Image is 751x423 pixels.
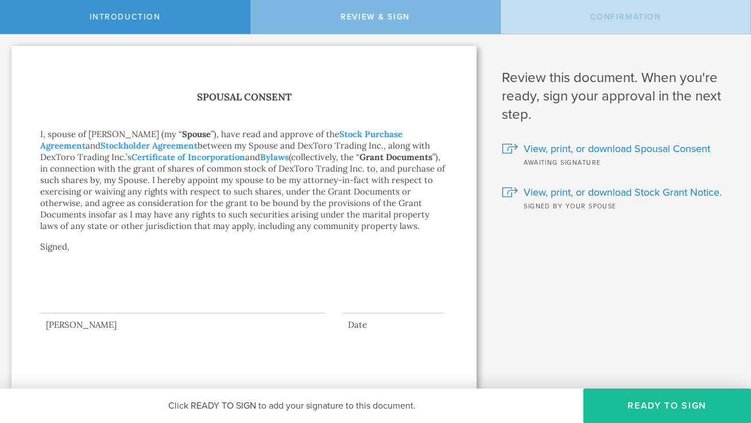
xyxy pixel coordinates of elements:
div: [PERSON_NAME] [40,319,326,331]
button: Ready to Sign [583,389,751,423]
div: Awaiting signature [502,156,734,168]
iframe: Chat Widget [694,333,751,389]
strong: Spouse [182,129,211,139]
span: Introduction [90,12,161,22]
span: Click READY TO SIGN to add your signature to this document. [168,400,416,412]
a: Certificate of Incorporation [131,152,245,162]
a: Stockholder Agreement [100,140,198,151]
div: Date [342,319,444,331]
a: Stock Purchase Agreement [40,129,402,151]
span: View, print, or download Stock Grant Notice. [524,185,722,200]
span: Confirmation [590,12,661,22]
h1: Spousal Consent [40,89,448,106]
span: Review & Sign [340,12,410,22]
div: Signed by your spouse [502,200,734,211]
p: Signed, [40,241,448,275]
a: Bylaws [260,152,289,162]
h1: Review this document. When you're ready, sign your approval in the next step. [502,69,734,124]
strong: Grant Documents [359,152,432,162]
span: View, print, or download Spousal Consent [524,141,710,156]
p: I, spouse of [PERSON_NAME] (my “ ”), have read and approve of the and between my Spouse and DexTo... [40,129,448,232]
